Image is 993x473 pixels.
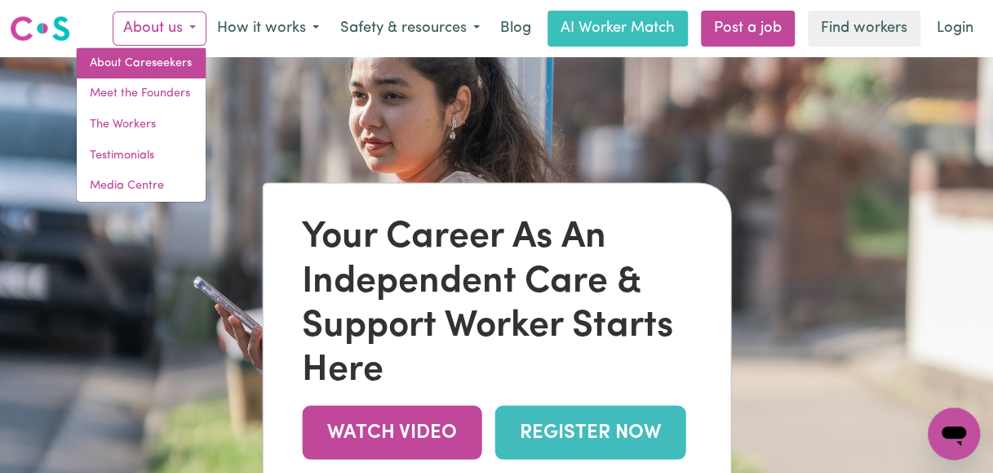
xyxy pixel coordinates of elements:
a: The Workers [77,109,206,141]
div: About us [76,47,206,203]
a: Login [927,11,983,47]
a: AI Worker Match [547,11,688,47]
div: Your Career As An Independent Care & Support Worker Starts Here [302,216,691,393]
a: REGISTER NOW [494,406,685,459]
button: How it works [206,11,330,46]
button: About us [113,11,206,46]
a: Careseekers logo [10,10,70,47]
a: Testimonials [77,141,206,172]
iframe: Button to launch messaging window [928,408,980,460]
img: Careseekers logo [10,14,70,43]
a: Find workers [808,11,920,47]
a: WATCH VIDEO [302,406,481,459]
a: Post a job [701,11,795,47]
a: Blog [490,11,541,47]
button: Safety & resources [330,11,490,46]
a: Meet the Founders [77,78,206,109]
a: About Careseekers [77,48,206,79]
a: Media Centre [77,171,206,202]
